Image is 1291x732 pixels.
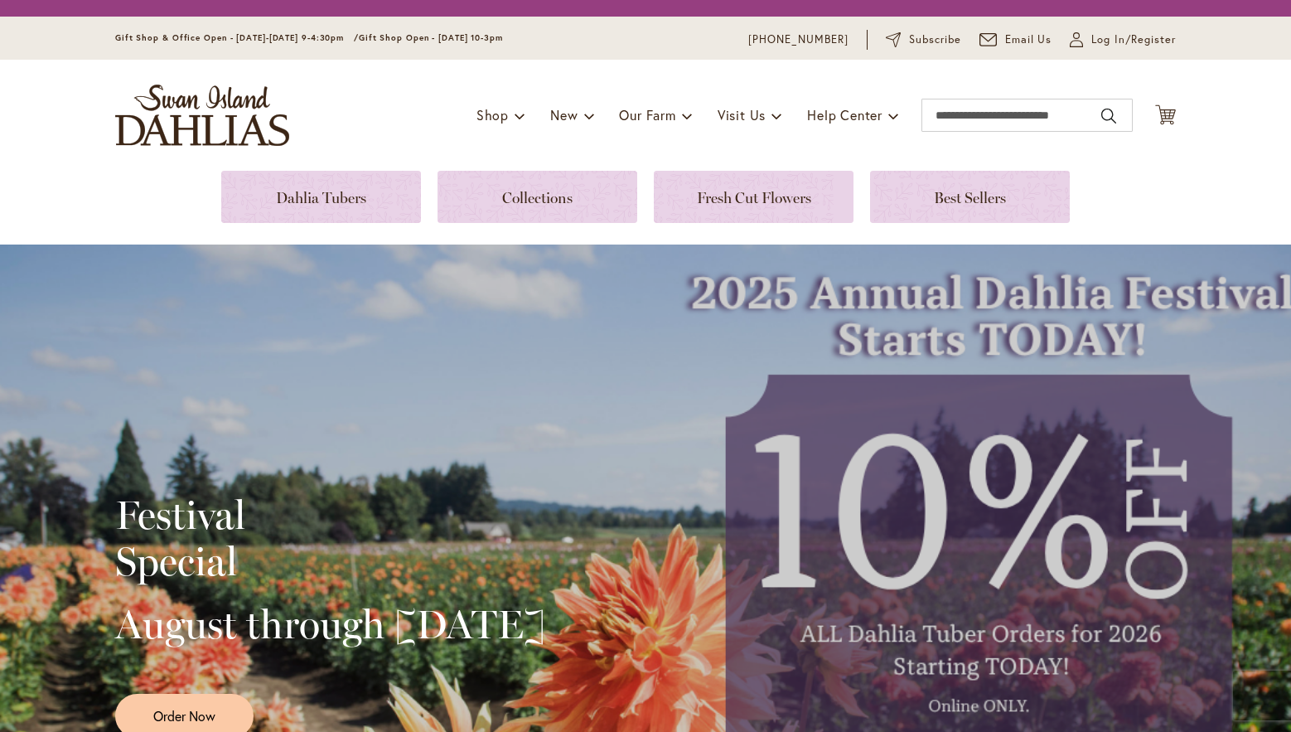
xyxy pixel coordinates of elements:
[115,601,545,647] h2: August through [DATE]
[1070,32,1176,48] a: Log In/Register
[1005,32,1052,48] span: Email Us
[807,106,882,124] span: Help Center
[359,32,503,43] span: Gift Shop Open - [DATE] 10-3pm
[115,85,289,146] a: store logo
[979,32,1052,48] a: Email Us
[115,492,545,584] h2: Festival Special
[115,32,359,43] span: Gift Shop & Office Open - [DATE]-[DATE] 9-4:30pm /
[476,106,509,124] span: Shop
[619,106,675,124] span: Our Farm
[909,32,961,48] span: Subscribe
[550,106,578,124] span: New
[886,32,961,48] a: Subscribe
[153,706,215,725] span: Order Now
[718,106,766,124] span: Visit Us
[748,32,849,48] a: [PHONE_NUMBER]
[1091,32,1176,48] span: Log In/Register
